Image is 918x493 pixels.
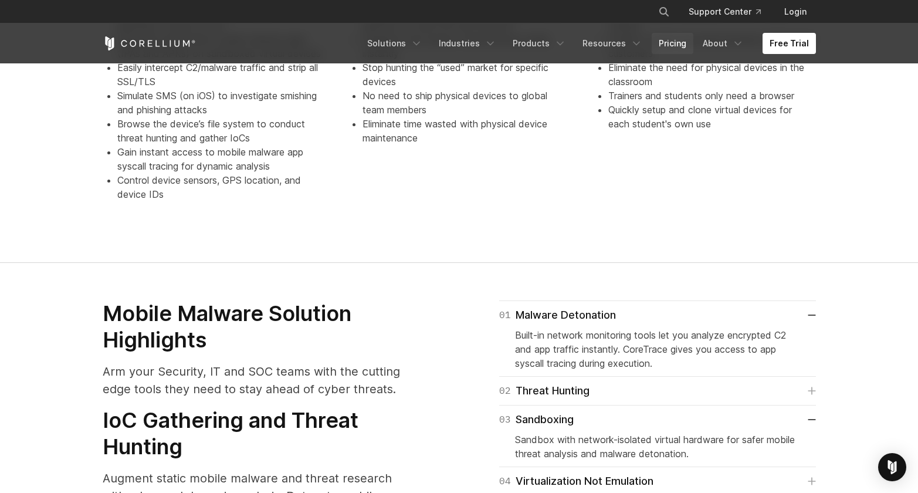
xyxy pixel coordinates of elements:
[499,473,653,489] div: Virtualization Not Emulation
[575,33,649,54] a: Resources
[117,146,303,172] span: Gain instant access to mobile malware app syscall tracing for dynamic analysis
[499,307,816,323] a: 01Malware Detonation
[499,473,816,489] a: 04Virtualization Not Emulation
[499,411,574,428] div: Sandboxing
[644,1,816,22] div: Navigation Menu
[878,453,906,481] div: Open Intercom Messenger
[103,300,403,353] h3: Mobile Malware Solution Highlights
[360,33,816,54] div: Navigation Menu
[499,473,511,489] span: 04
[696,33,751,54] a: About
[103,407,403,460] h3: IoC Gathering and Threat Hunting
[608,103,816,131] li: Quickly setup and clone virtual devices for each student's own use
[499,383,816,399] a: 02Threat Hunting
[763,33,816,54] a: Free Trial
[360,33,429,54] a: Solutions
[679,1,770,22] a: Support Center
[499,411,511,428] span: 03
[117,118,305,144] span: Browse the device’s file system to conduct threat hunting and gather IoCs
[117,174,301,200] span: Control device sensors, GPS location, and device IDs
[363,60,570,89] li: Stop hunting the “used” market for specific devices
[515,328,800,370] p: Built-in network monitoring tools let you analyze encrypted C2 and app traffic instantly. CoreTra...
[103,36,196,50] a: Corellium Home
[499,307,616,323] div: Malware Detonation
[363,117,570,145] li: Eliminate time wasted with physical device maintenance
[775,1,816,22] a: Login
[499,307,511,323] span: 01
[608,60,816,89] li: Eliminate the need for physical devices in the classroom
[608,89,816,103] li: Trainers and students only need a browser
[652,33,693,54] a: Pricing
[515,434,795,460] span: Sandbox with network-isolated virtual hardware for safer mobile threat analysis and malware deton...
[653,1,675,22] button: Search
[499,411,816,428] a: 03Sandboxing
[103,363,403,398] p: Arm your Security, IT and SOC teams with the cutting edge tools they need to stay ahead of cyber ...
[117,90,317,116] span: Simulate SMS (on iOS) to investigate smishing and phishing attacks
[432,33,503,54] a: Industries
[363,89,570,117] li: No need to ship physical devices to global team members
[506,33,573,54] a: Products
[499,383,511,399] span: 02
[499,383,590,399] div: Threat Hunting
